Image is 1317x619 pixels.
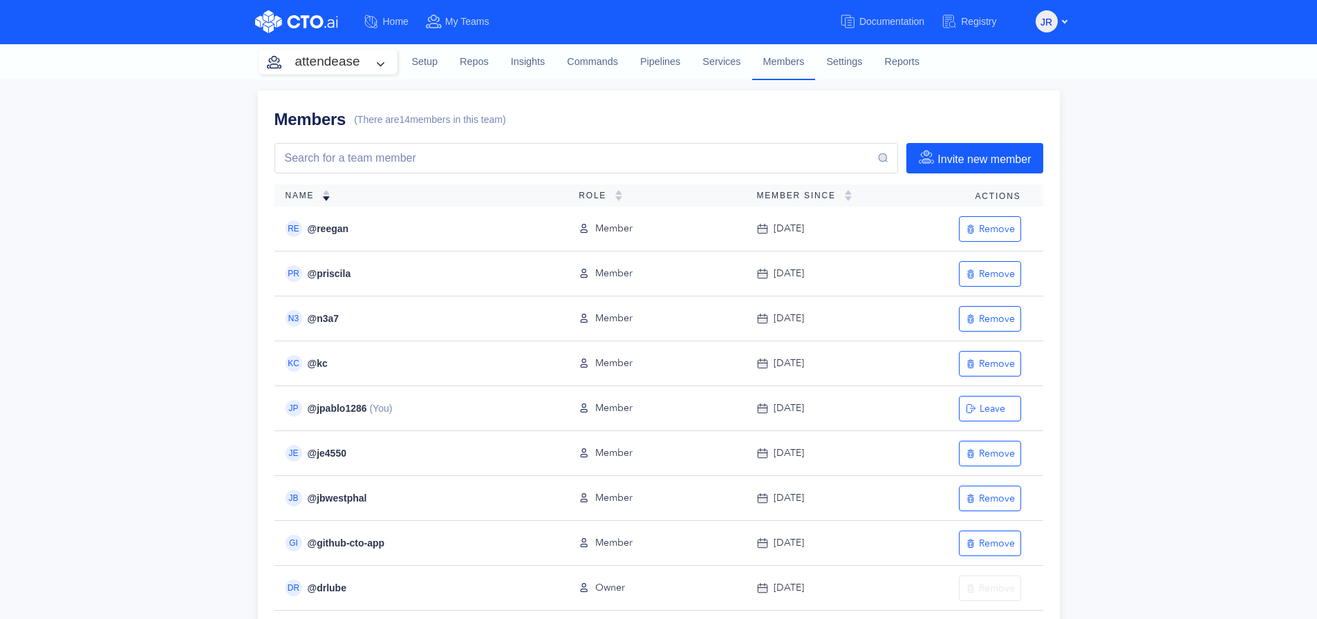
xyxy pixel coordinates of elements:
div: [DATE] [757,401,891,416]
img: invite-member-icon [918,149,935,165]
button: Remove [959,486,1021,511]
span: My Teams [445,16,489,27]
span: N3 [288,314,299,323]
div: Remove [965,222,1015,236]
a: Pipelines [629,44,691,81]
div: Remove [965,312,1015,325]
a: Documentation [839,9,941,35]
a: Reports [873,44,930,81]
button: Remove [959,306,1021,332]
div: @ jpablo1286 [274,400,557,417]
span: Member Since [757,191,844,200]
span: JP [288,404,298,412]
div: [DATE] [757,535,891,551]
a: Home [363,9,425,35]
div: Member [579,535,734,551]
a: Insights [500,44,557,81]
span: Name [286,191,323,200]
a: Repos [449,44,500,81]
div: Member [579,356,734,371]
h1: Members [274,107,346,132]
a: Services [691,44,751,81]
div: Owner [579,580,734,596]
button: Remove [959,441,1021,466]
span: (You) [367,402,393,415]
div: [DATE] [757,221,891,236]
a: Members [752,44,816,79]
div: @ jbwestphal [274,490,557,506]
div: [DATE] [757,446,891,461]
div: Remove [965,357,1015,370]
a: Settings [815,44,873,81]
span: Registry [961,16,996,27]
div: Remove [965,267,1015,280]
div: Remove [965,492,1015,505]
div: [DATE] [757,311,891,326]
div: Remove [965,447,1015,460]
span: KC [288,359,299,368]
th: Actions [902,184,1043,207]
a: Setup [401,44,449,81]
input: Search [283,150,877,166]
span: GI [289,539,298,547]
div: [DATE] [757,491,891,506]
div: Member [579,491,734,506]
div: Member [579,266,734,281]
button: Invite new member [906,143,1043,173]
span: Role [579,191,615,200]
span: JR [1040,11,1052,33]
span: Documentation [859,16,924,27]
div: [DATE] [757,266,891,281]
img: sorting-empty.svg [844,190,852,201]
img: sorting-down.svg [322,190,330,201]
div: Member [579,446,734,461]
div: @ github-cto-app [274,535,557,551]
span: JE [288,449,298,457]
div: [DATE] [757,580,891,596]
button: JR [1036,10,1058,32]
button: Leave [959,396,1021,421]
a: My Teams [425,9,506,35]
div: Member [579,311,734,326]
span: PR [288,269,299,278]
div: Remove [965,537,1015,550]
div: @ priscila [274,265,557,282]
a: Commands [556,44,629,81]
button: Remove [959,575,1021,601]
button: attendease [259,50,397,74]
button: Remove [959,261,1021,287]
span: DR [288,584,299,592]
span: Home [383,16,409,27]
button: Remove [959,531,1021,556]
div: @ reegan [274,220,557,237]
div: @ kc [274,355,557,372]
a: Registry [941,9,1013,35]
div: Member [579,221,734,236]
span: (There are 14 members in this team) [354,113,505,126]
div: @ je4550 [274,445,557,461]
button: Remove [959,351,1021,377]
img: sorting-empty.svg [615,190,623,201]
div: @ drlube [274,580,557,596]
div: @ n3a7 [274,310,557,327]
button: Remove [959,216,1021,242]
div: [DATE] [757,356,891,371]
span: RE [288,225,299,233]
span: JB [288,494,298,502]
img: CTO.ai Logo [255,10,338,33]
div: Leave [965,402,1015,415]
div: Remove [965,582,1015,595]
div: Member [579,401,734,416]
